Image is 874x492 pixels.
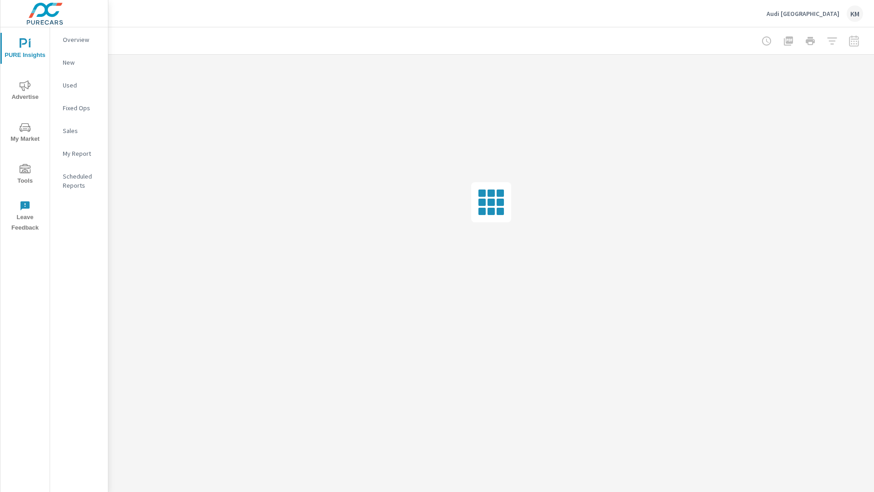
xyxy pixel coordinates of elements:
p: Scheduled Reports [63,172,101,190]
div: My Report [50,147,108,160]
span: Leave Feedback [3,200,47,233]
div: Sales [50,124,108,138]
p: My Report [63,149,101,158]
div: KM [847,5,863,22]
div: New [50,56,108,69]
div: Scheduled Reports [50,169,108,192]
span: Tools [3,164,47,186]
p: Audi [GEOGRAPHIC_DATA] [767,10,839,18]
p: Fixed Ops [63,103,101,113]
span: My Market [3,122,47,144]
div: Used [50,78,108,92]
p: New [63,58,101,67]
div: Overview [50,33,108,46]
p: Overview [63,35,101,44]
div: nav menu [0,27,50,237]
span: Advertise [3,80,47,102]
p: Used [63,81,101,90]
span: PURE Insights [3,38,47,61]
div: Fixed Ops [50,101,108,115]
p: Sales [63,126,101,135]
